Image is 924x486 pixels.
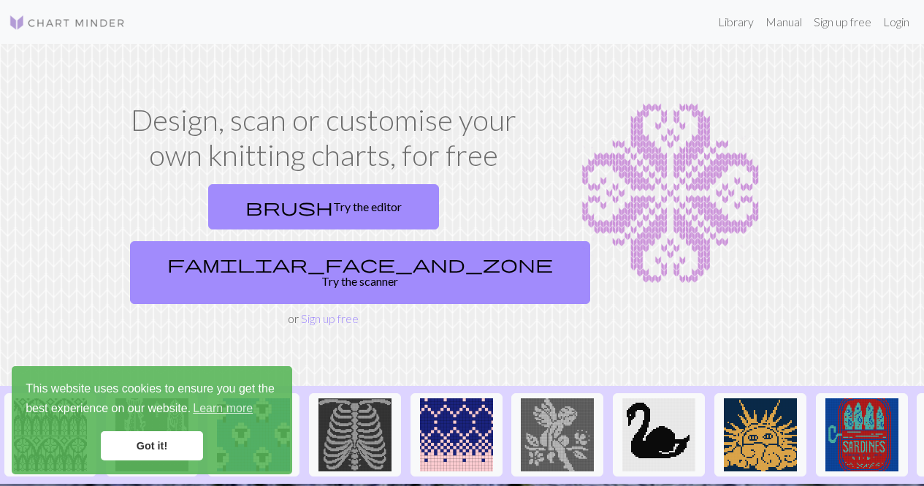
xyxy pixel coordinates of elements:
span: familiar_face_and_zone [167,254,553,274]
button: IMG_8664.jpeg [714,393,806,476]
a: Sardines in a can [816,426,908,440]
img: Chart example [541,102,801,285]
a: learn more about cookies [191,398,255,419]
a: Manual [760,7,808,37]
img: Idee [420,398,493,471]
div: or [124,178,523,327]
img: Sardines in a can [825,398,898,471]
button: Sardines in a can [816,393,908,476]
a: angel practice [511,426,603,440]
img: IMG_8664.jpeg [724,398,797,471]
button: angel practice [511,393,603,476]
a: Try the scanner [130,241,590,304]
a: IMG_0291.jpeg [613,426,705,440]
a: New Piskel-1.png (2).png [309,426,401,440]
a: Sign up free [808,7,877,37]
div: cookieconsent [12,366,292,474]
h1: Design, scan or customise your own knitting charts, for free [124,102,523,172]
button: Idee [411,393,503,476]
a: Try the editor [208,184,439,229]
a: tracery [4,426,96,440]
a: IMG_8664.jpeg [714,426,806,440]
a: Sign up free [301,311,359,325]
a: Idee [411,426,503,440]
a: Library [712,7,760,37]
img: Logo [9,14,126,31]
button: IMG_0291.jpeg [613,393,705,476]
button: tracery [4,393,96,476]
img: IMG_0291.jpeg [622,398,695,471]
span: This website uses cookies to ensure you get the best experience on our website. [26,380,278,419]
a: Login [877,7,915,37]
button: New Piskel-1.png (2).png [309,393,401,476]
a: dismiss cookie message [101,431,203,460]
span: brush [245,197,333,217]
img: angel practice [521,398,594,471]
img: New Piskel-1.png (2).png [318,398,392,471]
